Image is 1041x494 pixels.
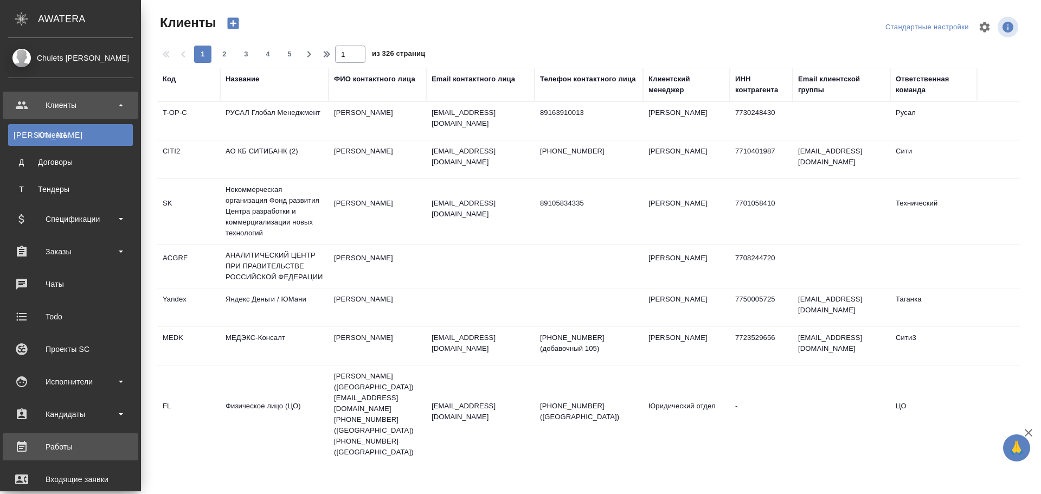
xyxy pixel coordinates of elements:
[157,395,220,433] td: FL
[329,247,426,285] td: [PERSON_NAME]
[643,327,730,365] td: [PERSON_NAME]
[8,276,133,292] div: Чаты
[8,178,133,200] a: ТТендеры
[237,49,255,60] span: 3
[540,401,638,422] p: [PHONE_NUMBER] ([GEOGRAPHIC_DATA])
[220,140,329,178] td: АО КБ СИТИБАНК (2)
[8,439,133,455] div: Работы
[220,14,246,33] button: Создать
[793,140,890,178] td: [EMAIL_ADDRESS][DOMAIN_NAME]
[334,74,415,85] div: ФИО контактного лица
[1007,437,1026,459] span: 🙏
[1003,434,1030,461] button: 🙏
[648,74,724,95] div: Клиентский менеджер
[8,406,133,422] div: Кандидаты
[157,288,220,326] td: Yandex
[540,74,636,85] div: Телефон контактного лица
[8,471,133,487] div: Входящие заявки
[730,288,793,326] td: 7750005725
[643,140,730,178] td: [PERSON_NAME]
[8,243,133,260] div: Заказы
[237,46,255,63] button: 3
[8,124,133,146] a: [PERSON_NAME]Клиенты
[8,151,133,173] a: ДДоговоры
[890,327,977,365] td: Сити3
[14,184,127,195] div: Тендеры
[3,336,138,363] a: Проекты SC
[896,74,972,95] div: Ответственная команда
[281,46,298,63] button: 5
[157,102,220,140] td: T-OP-C
[372,47,425,63] span: из 326 страниц
[14,157,127,168] div: Договоры
[540,332,638,354] p: [PHONE_NUMBER] (добавочный 105)
[890,288,977,326] td: Таганка
[163,74,176,85] div: Код
[730,193,793,230] td: 7701058410
[329,327,426,365] td: [PERSON_NAME]
[220,288,329,326] td: Яндекс Деньги / ЮМани
[220,245,329,288] td: АНАЛИТИЧЕСКИЙ ЦЕНТР ПРИ ПРАВИТЕЛЬСТВЕ РОССИЙСКОЙ ФЕДЕРАЦИИ
[890,102,977,140] td: Русал
[157,140,220,178] td: CITI2
[793,327,890,365] td: [EMAIL_ADDRESS][DOMAIN_NAME]
[883,19,972,36] div: split button
[643,288,730,326] td: [PERSON_NAME]
[3,433,138,460] a: Работы
[329,365,426,463] td: [PERSON_NAME] ([GEOGRAPHIC_DATA]) [EMAIL_ADDRESS][DOMAIN_NAME] [PHONE_NUMBER] ([GEOGRAPHIC_DATA])...
[643,193,730,230] td: [PERSON_NAME]
[329,102,426,140] td: [PERSON_NAME]
[730,327,793,365] td: 7723529656
[798,74,885,95] div: Email клиентской группы
[890,140,977,178] td: Сити
[216,49,233,60] span: 2
[8,211,133,227] div: Спецификации
[972,14,998,40] span: Настроить таблицу
[259,49,277,60] span: 4
[432,198,529,220] p: [EMAIL_ADDRESS][DOMAIN_NAME]
[8,52,133,64] div: Chulets [PERSON_NAME]
[540,146,638,157] p: [PHONE_NUMBER]
[157,193,220,230] td: SK
[432,401,529,422] p: [EMAIL_ADDRESS][DOMAIN_NAME]
[730,247,793,285] td: 7708244720
[226,74,259,85] div: Название
[890,193,977,230] td: Технический
[8,97,133,113] div: Клиенты
[540,107,638,118] p: 89163910013
[3,466,138,493] a: Входящие заявки
[432,107,529,129] p: [EMAIL_ADDRESS][DOMAIN_NAME]
[730,102,793,140] td: 7730248430
[329,288,426,326] td: [PERSON_NAME]
[220,327,329,365] td: МЕДЭКС-Консалт
[329,140,426,178] td: [PERSON_NAME]
[157,327,220,365] td: MEDK
[643,395,730,433] td: Юридический отдел
[14,130,127,140] div: Клиенты
[643,247,730,285] td: [PERSON_NAME]
[281,49,298,60] span: 5
[220,395,329,433] td: Физическое лицо (ЦО)
[157,247,220,285] td: ACGRF
[432,332,529,354] p: [EMAIL_ADDRESS][DOMAIN_NAME]
[540,198,638,209] p: 89105834335
[890,395,977,433] td: ЦО
[220,179,329,244] td: Некоммерческая организация Фонд развития Центра разработки и коммерциализации новых технологий
[3,303,138,330] a: Todo
[432,146,529,168] p: [EMAIL_ADDRESS][DOMAIN_NAME]
[8,341,133,357] div: Проекты SC
[432,74,515,85] div: Email контактного лица
[216,46,233,63] button: 2
[220,102,329,140] td: РУСАЛ Глобал Менеджмент
[730,140,793,178] td: 7710401987
[793,288,890,326] td: [EMAIL_ADDRESS][DOMAIN_NAME]
[259,46,277,63] button: 4
[730,395,793,433] td: -
[8,374,133,390] div: Исполнители
[735,74,787,95] div: ИНН контрагента
[3,271,138,298] a: Чаты
[8,309,133,325] div: Todo
[38,8,141,30] div: AWATERA
[643,102,730,140] td: [PERSON_NAME]
[329,193,426,230] td: [PERSON_NAME]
